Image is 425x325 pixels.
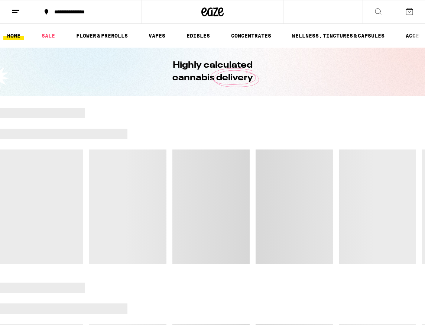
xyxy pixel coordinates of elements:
[183,31,214,40] a: EDIBLES
[145,31,169,40] a: VAPES
[3,31,24,40] a: HOME
[288,31,388,40] a: WELLNESS, TINCTURES & CAPSULES
[151,59,274,84] h1: Highly calculated cannabis delivery
[227,31,275,40] a: CONCENTRATES
[38,31,59,40] a: SALE
[72,31,132,40] a: FLOWER & PREROLLS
